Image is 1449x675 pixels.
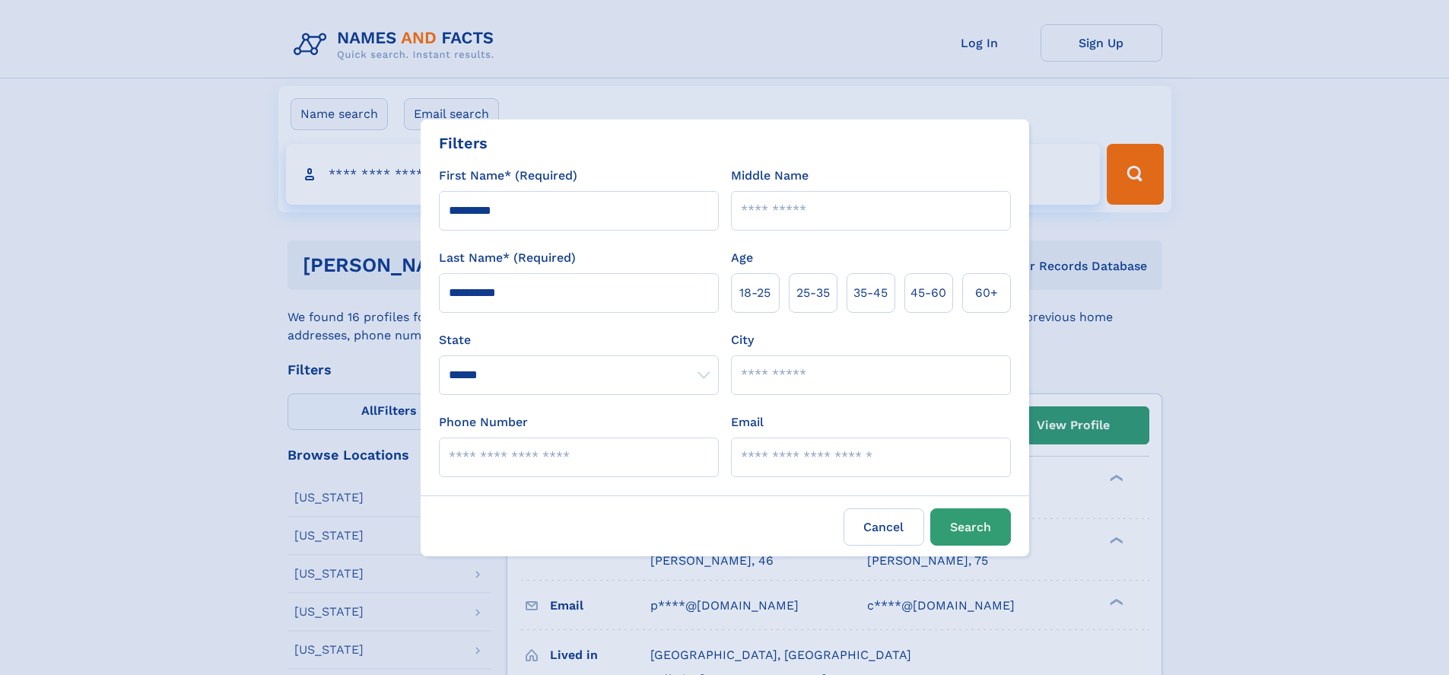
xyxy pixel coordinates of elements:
[853,284,888,302] span: 35‑45
[439,331,719,349] label: State
[439,249,576,267] label: Last Name* (Required)
[731,249,753,267] label: Age
[731,413,764,431] label: Email
[910,284,946,302] span: 45‑60
[975,284,998,302] span: 60+
[739,284,771,302] span: 18‑25
[731,331,754,349] label: City
[731,167,809,185] label: Middle Name
[796,284,830,302] span: 25‑35
[844,508,924,546] label: Cancel
[930,508,1011,546] button: Search
[439,413,528,431] label: Phone Number
[439,132,488,154] div: Filters
[439,167,577,185] label: First Name* (Required)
